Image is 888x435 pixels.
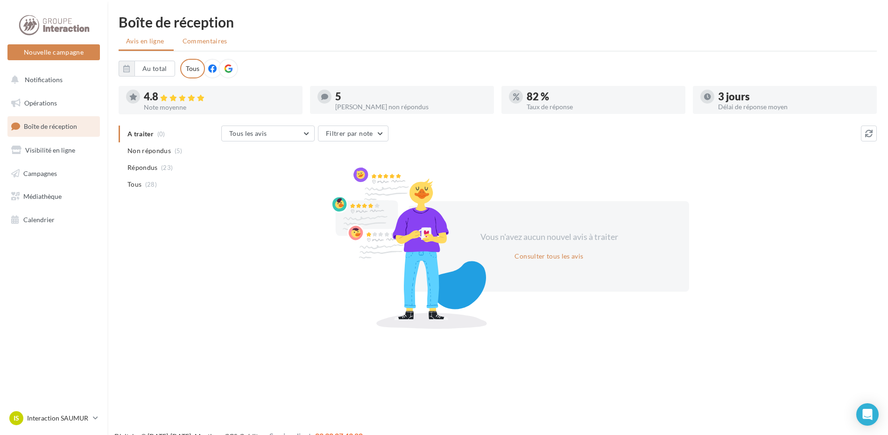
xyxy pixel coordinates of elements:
div: Taux de réponse [527,104,678,110]
button: Filtrer par note [318,126,388,141]
a: Calendrier [6,210,102,230]
div: Boîte de réception [119,15,877,29]
button: Au total [134,61,175,77]
a: IS Interaction SAUMUR [7,409,100,427]
a: Opérations [6,93,102,113]
div: Délai de réponse moyen [718,104,869,110]
span: Non répondus [127,146,171,155]
button: Consulter tous les avis [511,251,587,262]
div: 82 % [527,91,678,102]
div: Note moyenne [144,104,295,111]
p: Interaction SAUMUR [27,414,89,423]
span: Campagnes [23,169,57,177]
span: Boîte de réception [24,122,77,130]
div: [PERSON_NAME] non répondus [335,104,486,110]
span: Visibilité en ligne [25,146,75,154]
button: Nouvelle campagne [7,44,100,60]
span: Tous [127,180,141,189]
span: Répondus [127,163,158,172]
span: Notifications [25,76,63,84]
span: (5) [175,147,183,154]
button: Notifications [6,70,98,90]
button: Au total [119,61,175,77]
span: Tous les avis [229,129,267,137]
button: Tous les avis [221,126,315,141]
a: Campagnes [6,164,102,183]
span: Commentaires [183,37,227,45]
span: Calendrier [23,216,55,224]
span: (23) [161,164,173,171]
a: Médiathèque [6,187,102,206]
div: 3 jours [718,91,869,102]
a: Boîte de réception [6,116,102,136]
div: Tous [180,59,205,78]
div: 4.8 [144,91,295,102]
span: Médiathèque [23,192,62,200]
span: Opérations [24,99,57,107]
span: IS [14,414,19,423]
div: Open Intercom Messenger [856,403,879,426]
div: 5 [335,91,486,102]
div: Vous n'avez aucun nouvel avis à traiter [469,231,629,243]
span: (28) [145,181,157,188]
a: Visibilité en ligne [6,140,102,160]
